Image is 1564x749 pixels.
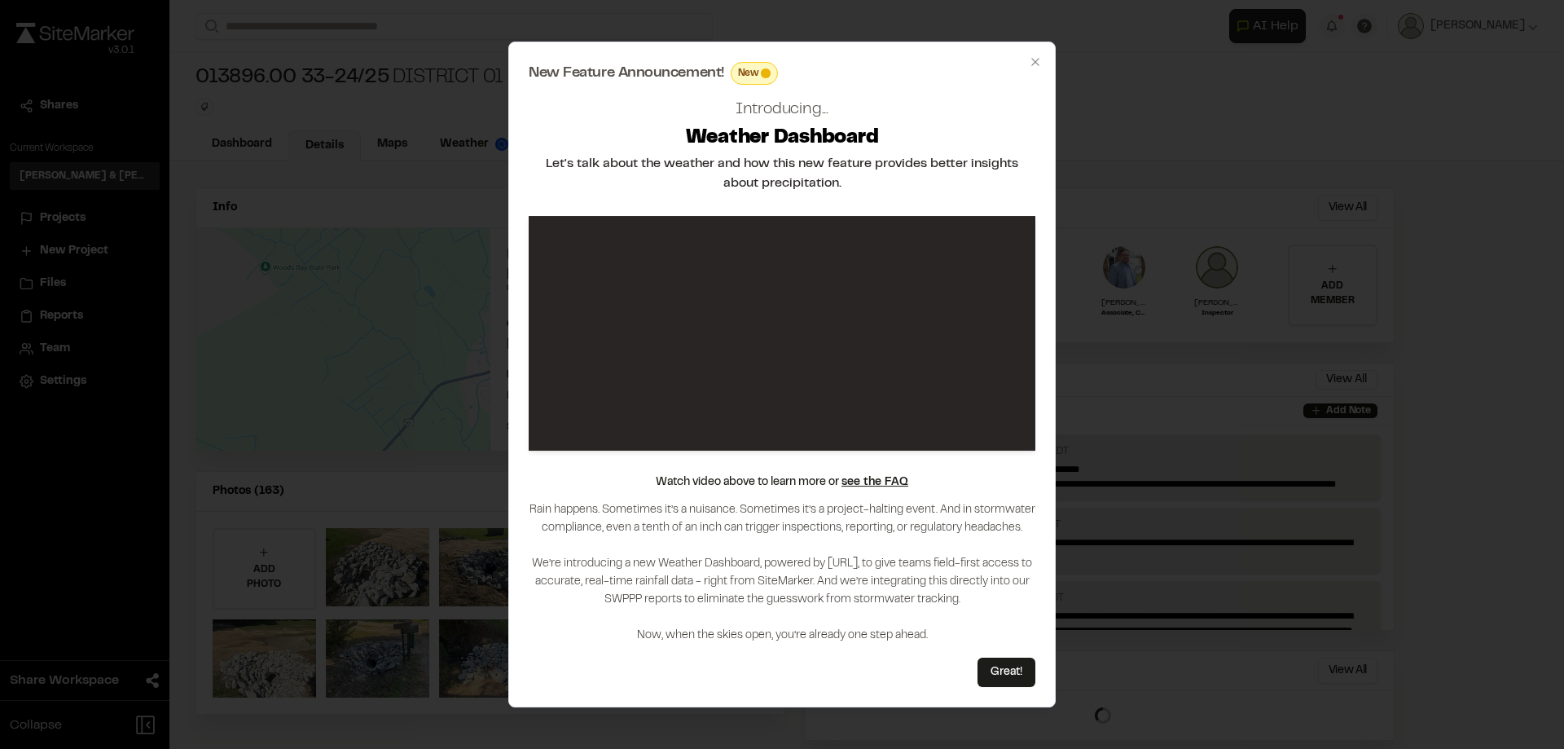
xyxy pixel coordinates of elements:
h2: Let's talk about the weather and how this new feature provides better insights about precipitation. [529,154,1035,193]
h2: Weather Dashboard [686,126,879,152]
span: New Feature Announcement! [529,66,724,81]
p: Watch video above to learn more or [656,474,908,491]
h2: Introducing... [736,98,828,122]
p: Rain happens. Sometimes it’s a nuisance. Sometimes it’s a project-halting event. And in stormwate... [529,501,1035,645]
span: This feature is brand new! Enjoy! [761,68,771,78]
div: This feature is brand new! Enjoy! [731,62,779,85]
button: Great! [977,658,1035,687]
span: New [738,66,758,81]
a: see the FAQ [841,478,908,487]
